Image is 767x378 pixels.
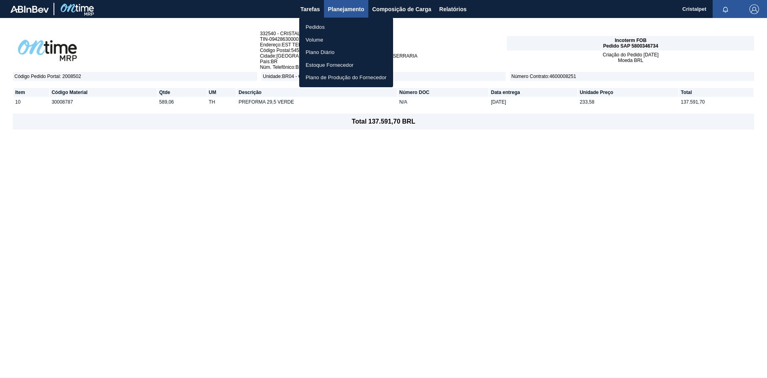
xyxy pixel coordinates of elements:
a: Estoque Fornecedor [299,59,393,72]
a: Plano Diário [299,46,393,59]
a: Volume [299,34,393,46]
a: Plano de Produção do Fornecedor [299,71,393,84]
a: Pedidos [299,21,393,34]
